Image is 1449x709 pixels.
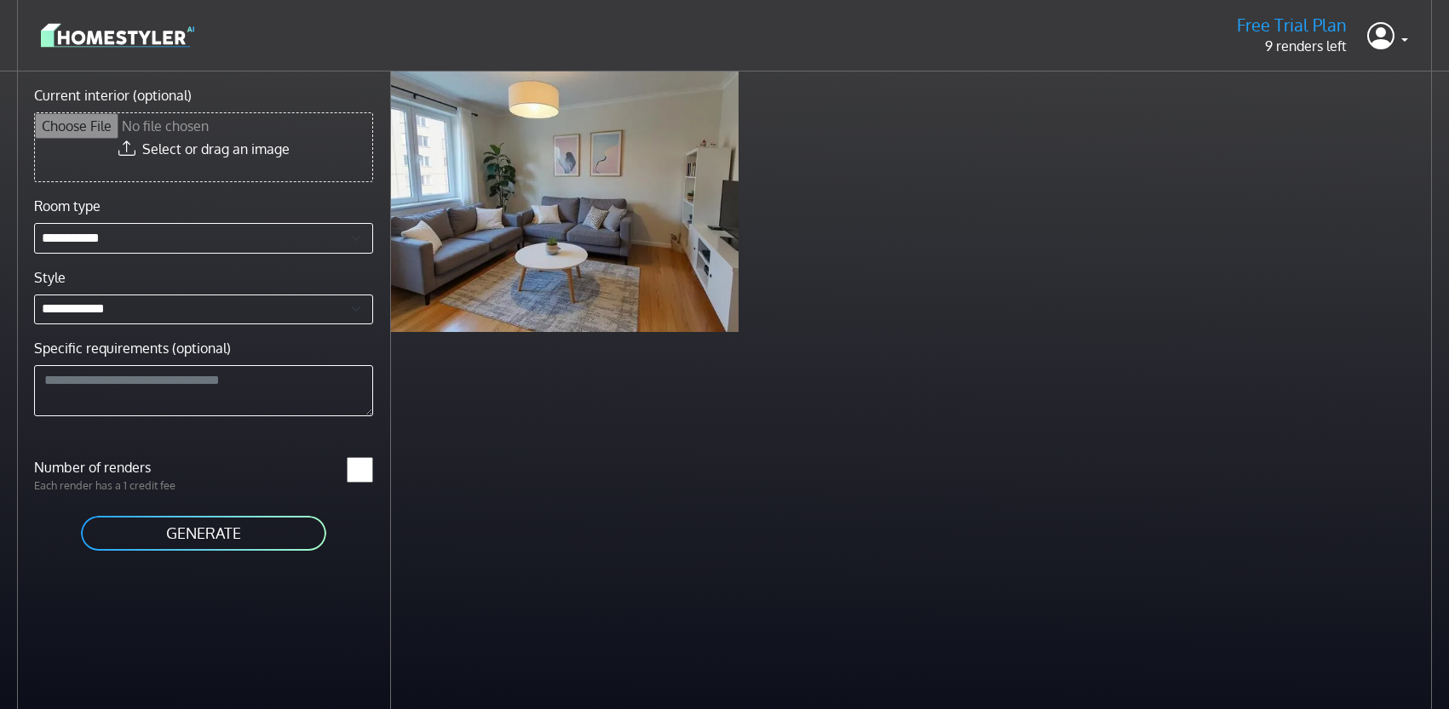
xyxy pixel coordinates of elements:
[24,477,204,494] p: Each render has a 1 credit fee
[488,85,642,106] p: Scandinavian living room
[41,20,194,50] img: logo-3de290ba35641baa71223ecac5eacb59cb85b4c7fdf211dc9aaecaaee71ea2f8.svg
[34,85,192,106] label: Current interior (optional)
[79,514,328,552] button: GENERATE
[1237,36,1347,56] p: 9 renders left
[34,338,231,358] label: Specific requirements (optional)
[34,267,66,288] label: Style
[1237,14,1347,36] h5: Free Trial Plan
[34,196,101,216] label: Room type
[24,457,204,477] label: Number of renders
[488,109,642,125] p: about 18 hours ago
